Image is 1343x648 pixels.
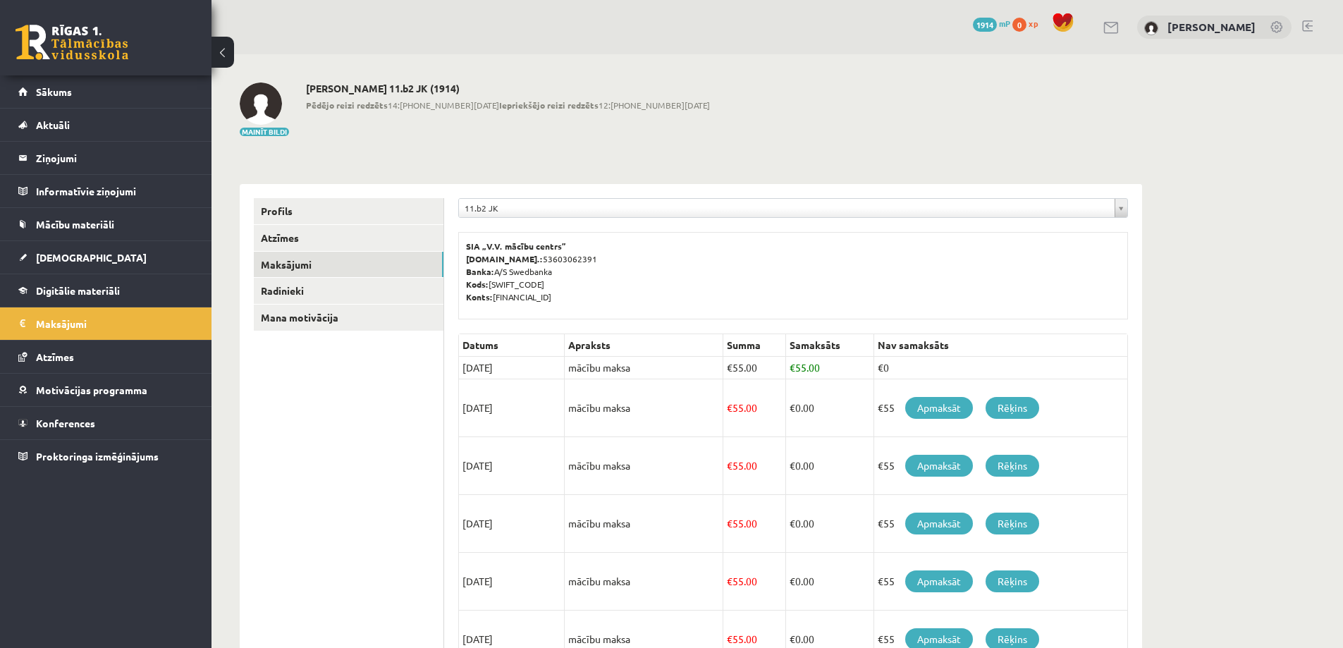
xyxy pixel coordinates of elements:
[727,517,732,530] span: €
[873,379,1127,437] td: €55
[36,307,194,340] legend: Maksājumi
[459,495,565,553] td: [DATE]
[905,513,973,534] a: Apmaksāt
[785,553,873,611] td: 0.00
[727,401,732,414] span: €
[466,266,494,277] b: Banka:
[254,225,443,251] a: Atzīmes
[254,198,443,224] a: Profils
[459,334,565,357] th: Datums
[18,208,194,240] a: Mācību materiāli
[18,440,194,472] a: Proktoringa izmēģinājums
[727,632,732,645] span: €
[36,142,194,174] legend: Ziņojumi
[785,379,873,437] td: 0.00
[986,570,1039,592] a: Rēķins
[723,334,786,357] th: Summa
[790,459,795,472] span: €
[36,284,120,297] span: Digitālie materiāli
[466,253,543,264] b: [DOMAIN_NAME].:
[254,278,443,304] a: Radinieki
[18,142,194,174] a: Ziņojumi
[465,199,1109,217] span: 11.b2 JK
[565,357,723,379] td: mācību maksa
[18,274,194,307] a: Digitālie materiāli
[18,175,194,207] a: Informatīvie ziņojumi
[16,25,128,60] a: Rīgas 1. Tālmācības vidusskola
[1012,18,1026,32] span: 0
[459,437,565,495] td: [DATE]
[1029,18,1038,29] span: xp
[790,517,795,530] span: €
[873,553,1127,611] td: €55
[999,18,1010,29] span: mP
[18,75,194,108] a: Sākums
[905,397,973,419] a: Apmaksāt
[986,513,1039,534] a: Rēķins
[254,252,443,278] a: Maksājumi
[723,553,786,611] td: 55.00
[36,175,194,207] legend: Informatīvie ziņojumi
[723,495,786,553] td: 55.00
[905,570,973,592] a: Apmaksāt
[18,407,194,439] a: Konferences
[785,334,873,357] th: Samaksāts
[18,109,194,141] a: Aktuāli
[723,437,786,495] td: 55.00
[565,379,723,437] td: mācību maksa
[459,357,565,379] td: [DATE]
[873,495,1127,553] td: €55
[459,199,1127,217] a: 11.b2 JK
[973,18,997,32] span: 1914
[986,455,1039,477] a: Rēķins
[790,632,795,645] span: €
[240,128,289,136] button: Mainīt bildi
[1144,21,1158,35] img: Adrians Leščinskis
[499,99,599,111] b: Iepriekšējo reizi redzēts
[36,118,70,131] span: Aktuāli
[785,357,873,379] td: 55.00
[306,99,388,111] b: Pēdējo reizi redzēts
[18,307,194,340] a: Maksājumi
[873,334,1127,357] th: Nav samaksāts
[723,357,786,379] td: 55.00
[36,251,147,264] span: [DEMOGRAPHIC_DATA]
[723,379,786,437] td: 55.00
[254,305,443,331] a: Mana motivācija
[986,397,1039,419] a: Rēķins
[466,291,493,302] b: Konts:
[565,553,723,611] td: mācību maksa
[790,401,795,414] span: €
[36,384,147,396] span: Motivācijas programma
[1012,18,1045,29] a: 0 xp
[18,341,194,373] a: Atzīmes
[785,495,873,553] td: 0.00
[240,82,282,125] img: Adrians Leščinskis
[36,350,74,363] span: Atzīmes
[727,575,732,587] span: €
[727,459,732,472] span: €
[36,417,95,429] span: Konferences
[565,437,723,495] td: mācību maksa
[466,240,1120,303] p: 53603062391 A/S Swedbanka [SWIFT_CODE] [FINANCIAL_ID]
[973,18,1010,29] a: 1914 mP
[905,455,973,477] a: Apmaksāt
[306,99,710,111] span: 14:[PHONE_NUMBER][DATE] 12:[PHONE_NUMBER][DATE]
[873,357,1127,379] td: €0
[459,553,565,611] td: [DATE]
[565,495,723,553] td: mācību maksa
[36,450,159,463] span: Proktoringa izmēģinājums
[1167,20,1256,34] a: [PERSON_NAME]
[565,334,723,357] th: Apraksts
[790,361,795,374] span: €
[466,240,567,252] b: SIA „V.V. mācību centrs”
[727,361,732,374] span: €
[36,85,72,98] span: Sākums
[18,374,194,406] a: Motivācijas programma
[459,379,565,437] td: [DATE]
[873,437,1127,495] td: €55
[790,575,795,587] span: €
[36,218,114,231] span: Mācību materiāli
[18,241,194,274] a: [DEMOGRAPHIC_DATA]
[466,279,489,290] b: Kods:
